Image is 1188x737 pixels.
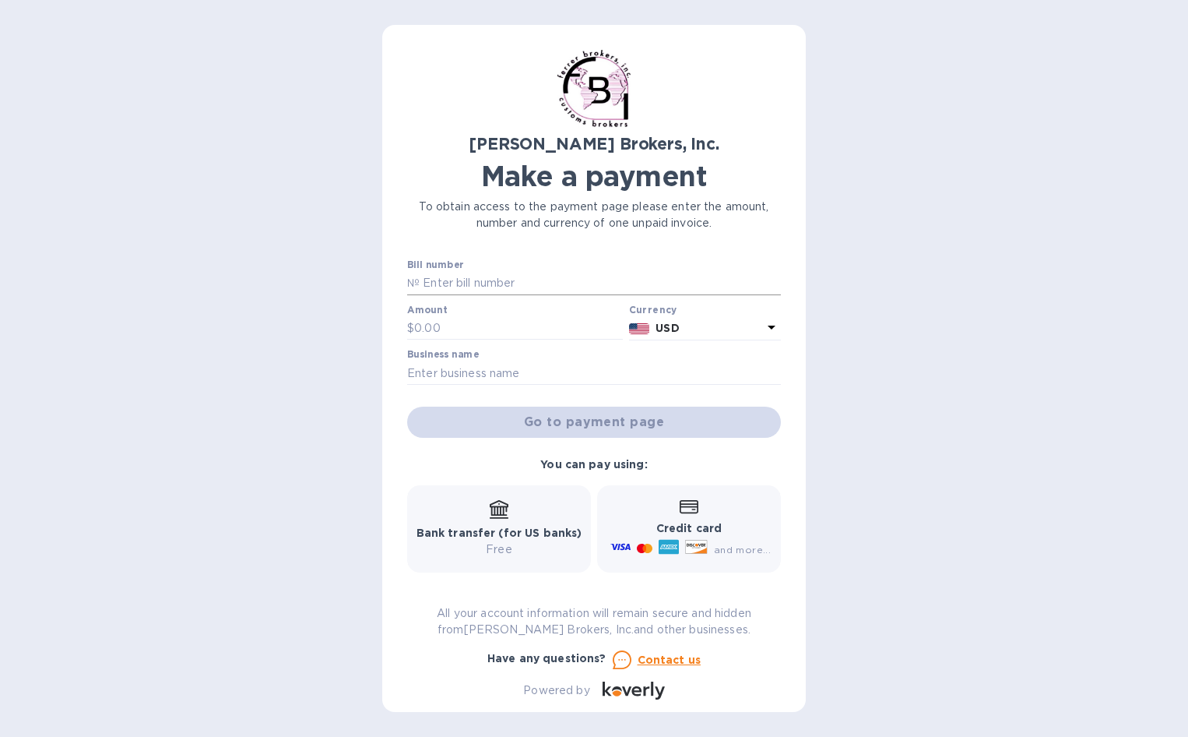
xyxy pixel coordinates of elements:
[407,160,781,192] h1: Make a payment
[407,320,414,337] p: $
[407,361,781,385] input: Enter business name
[656,522,722,534] b: Credit card
[638,654,701,666] u: Contact us
[407,199,781,231] p: To obtain access to the payment page please enter the amount, number and currency of one unpaid i...
[487,652,606,665] b: Have any questions?
[420,272,781,295] input: Enter bill number
[656,322,679,334] b: USD
[407,275,420,291] p: №
[414,317,623,340] input: 0.00
[714,544,771,555] span: and more...
[469,134,719,153] b: [PERSON_NAME] Brokers, Inc.
[407,351,479,360] label: Business name
[407,605,781,638] p: All your account information will remain secure and hidden from [PERSON_NAME] Brokers, Inc. and o...
[629,323,650,334] img: USD
[417,541,582,558] p: Free
[523,682,589,699] p: Powered by
[540,458,647,471] b: You can pay using:
[629,304,677,316] b: Currency
[407,305,447,315] label: Amount
[407,261,463,270] label: Bill number
[417,527,582,539] b: Bank transfer (for US banks)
